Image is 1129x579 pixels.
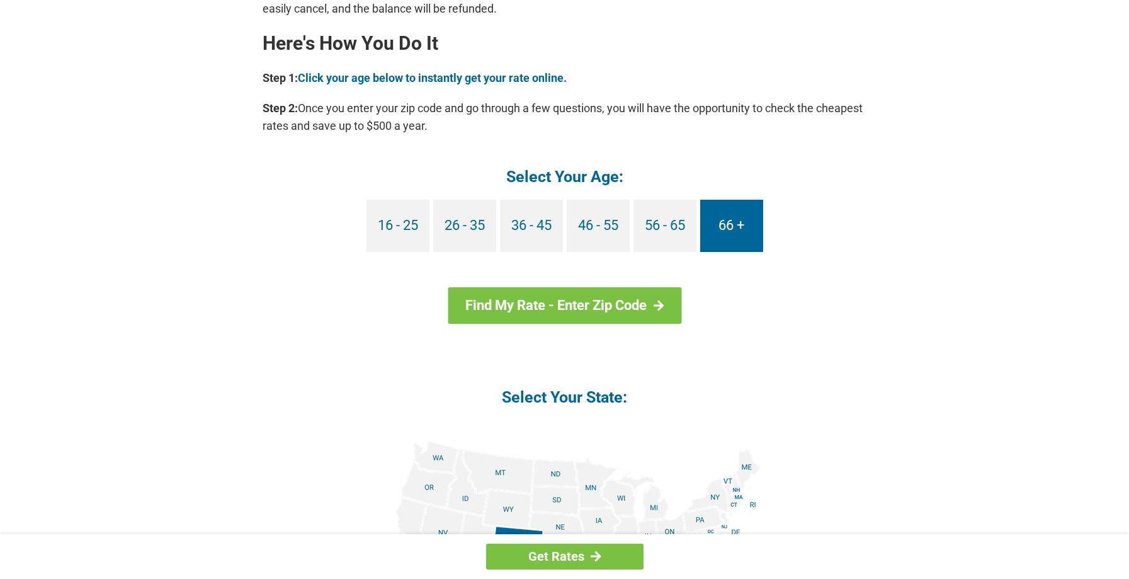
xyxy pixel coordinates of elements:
h2: Here's How You Do It [263,33,867,54]
b: Step 2: [263,101,298,115]
h4: Select Your State: [263,387,867,408]
h4: Select Your Age: [263,166,867,187]
a: 36 - 45 [500,200,563,252]
a: 66 + [700,200,763,252]
p: Once you enter your zip code and go through a few questions, you will have the opportunity to che... [263,100,867,135]
a: Click your age below to instantly get your rate online. [298,71,567,84]
a: Get Rates [486,544,644,570]
a: 56 - 65 [633,200,696,252]
a: Find My Rate - Enter Zip Code [448,287,681,324]
b: Step 1: [263,71,298,84]
a: 26 - 35 [433,200,496,252]
a: 46 - 55 [567,200,630,252]
a: 16 - 25 [366,200,429,252]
